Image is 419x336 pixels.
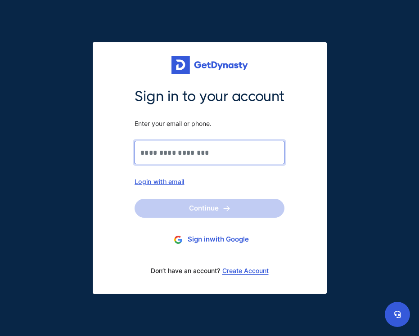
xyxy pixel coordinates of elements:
span: Enter your email or phone. [135,120,284,128]
div: Login with email [135,178,284,185]
span: Sign in to your account [135,87,284,106]
button: Sign inwith Google [135,231,284,248]
div: Don’t have an account? [135,261,284,280]
img: Get started for free with Dynasty Trust Company [171,56,248,74]
a: Create Account [222,267,269,274]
